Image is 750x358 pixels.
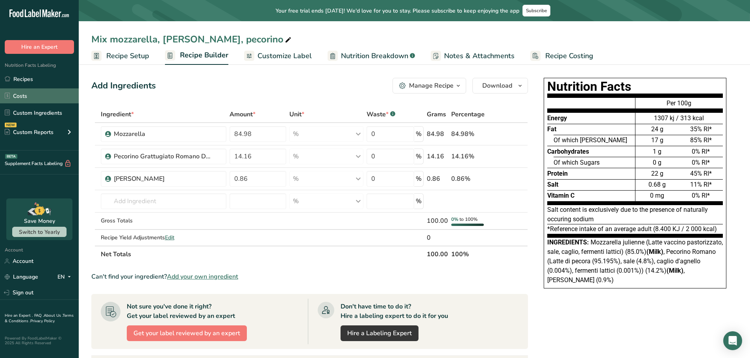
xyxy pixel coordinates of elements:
div: Mix mozzarella, [PERSON_NAME], pecorino [91,32,293,46]
a: Recipe Setup [91,47,149,65]
span: Get your label reviewed by an expert [133,329,240,338]
div: 14.16 [427,152,448,161]
a: Hire an Expert . [5,313,33,318]
div: Add Ingredients [91,79,156,92]
b: (Milk) [667,267,683,274]
div: Manage Recipe [409,81,454,90]
div: 0.86 [427,174,448,184]
div: Not sure you've done it right? Get your label reviewed by an expert [127,302,235,321]
span: Switch to Yearly [19,228,60,236]
th: 100% [450,246,492,262]
button: Get your label reviewed by an expert [127,325,247,341]
div: 84.98% [451,129,491,139]
a: Recipe Costing [530,47,593,65]
h1: Nutrition Facts [547,81,723,92]
span: Notes & Attachments [444,51,515,61]
div: 100.00 [427,216,448,226]
div: EN [57,272,74,282]
span: Ingredients: [547,239,589,246]
span: Percentage [451,110,485,119]
b: (Milk) [646,248,663,255]
span: Amount [230,110,256,119]
div: 24 g [635,124,679,135]
div: [PERSON_NAME] [114,174,212,184]
span: Mozzarella julienne (Latte vaccino pastorizzato, sale, caglio, fermenti lattici) (85.0%) , Pecori... [547,239,723,284]
span: Recipe Builder [180,50,228,61]
span: 85% RI* [690,136,712,144]
span: Add your own ingredient [167,272,238,281]
button: Switch to Yearly [12,227,67,237]
a: Hire a Labeling Expert [341,325,419,341]
div: Salt content is exclusively due to the presence of naturally occuring sodium [547,205,723,224]
span: Grams [427,110,446,119]
span: Of which Sugars [554,159,600,166]
div: 22 g [635,168,679,179]
button: Hire an Expert [5,40,74,54]
span: Your free trial ends [DATE]! We'd love for you to stay. Please subscribe to keep enjoying the app [276,7,519,15]
div: Pecorino Grattugiato Romano DOP [114,152,212,161]
span: Protein [547,170,568,177]
a: FAQ . [34,313,44,318]
a: About Us . [44,313,63,318]
a: Privacy Policy [30,318,55,324]
span: 35% RI* [690,125,712,133]
a: Customize Label [244,47,312,65]
span: 0% RI* [692,148,710,155]
span: 11% RI* [690,181,712,188]
div: BETA [5,154,17,159]
span: 45% RI* [690,170,712,177]
span: Unit [289,110,304,119]
div: 0.68 g [635,179,679,190]
span: Salt [547,181,558,188]
div: Open Intercom Messenger [723,331,742,350]
a: Language [5,270,38,284]
div: Waste [367,110,395,119]
div: *Reference intake of an average adult (8.400 KJ / 2 000 kcal) [547,224,723,238]
a: Nutrition Breakdown [328,47,415,65]
div: Mozzarella [114,129,212,139]
div: Can't find your ingredient? [91,272,528,281]
span: Recipe Setup [106,51,149,61]
div: 1 g [635,146,679,157]
th: Net Totals [99,246,425,262]
div: 0 g [635,157,679,168]
div: Save Money [24,217,55,225]
span: 0% RI* [692,192,710,199]
div: NEW [5,123,17,127]
span: to 100% [459,216,478,222]
span: Edit [165,234,174,241]
button: Manage Recipe [393,78,466,94]
div: Powered By FoodLabelMaker © 2025 All Rights Reserved [5,336,74,345]
span: Download [482,81,512,90]
div: 1307 kj / 313 kcal [635,114,723,123]
span: Fat [547,125,556,133]
div: 0 [427,233,448,242]
a: Notes & Attachments [431,47,515,65]
input: Add Ingredient [101,193,227,209]
div: Custom Reports [5,128,54,136]
button: Subscribe [522,5,550,17]
a: Recipe Builder [165,46,228,65]
span: Vitamin C [547,192,574,199]
div: 84.98 [427,129,448,139]
span: Customize Label [257,51,312,61]
div: Don't have time to do it? Hire a labeling expert to do it for you [341,302,448,321]
div: Recipe Yield Adjustments [101,233,227,242]
button: Download [472,78,528,94]
span: Ingredient [101,110,134,119]
div: 14.16% [451,152,491,161]
span: Of which [PERSON_NAME] [554,136,627,144]
span: Recipe Costing [545,51,593,61]
span: 0% RI* [692,159,710,166]
div: Per 100g [635,97,723,112]
th: 100.00 [425,246,450,262]
a: Terms & Conditions . [5,313,74,324]
span: 0% [451,216,458,222]
div: 0.86% [451,174,491,184]
span: Nutrition Breakdown [341,51,408,61]
span: Carbohydrates [547,148,589,155]
div: 0 mg [635,190,679,201]
div: Gross Totals [101,217,227,225]
div: 17 g [635,135,679,146]
span: Subscribe [526,7,547,14]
